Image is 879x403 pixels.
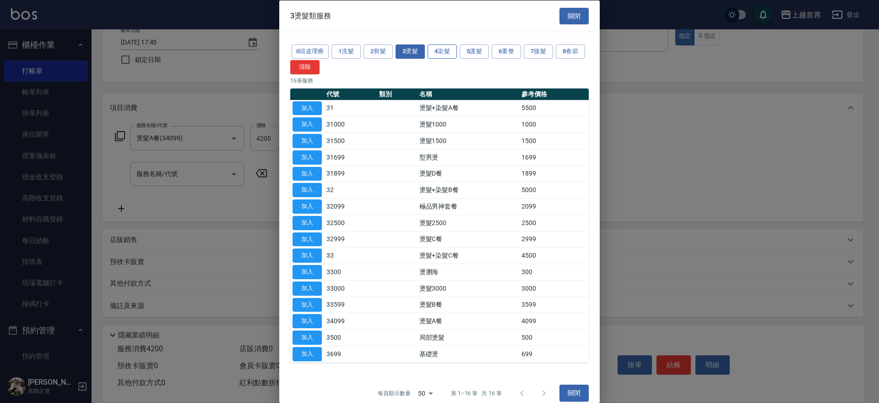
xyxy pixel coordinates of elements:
[324,198,377,215] td: 32099
[378,389,411,397] p: 每頁顯示數量
[417,247,519,264] td: 燙髮+染髮C餐
[293,101,322,115] button: 加入
[293,248,322,263] button: 加入
[519,297,589,313] td: 3599
[519,100,589,116] td: 5500
[417,264,519,280] td: 燙瀏海
[519,215,589,231] td: 2500
[324,166,377,182] td: 31899
[451,389,502,397] p: 第 1–16 筆 共 16 筆
[324,280,377,297] td: 33000
[519,346,589,362] td: 699
[324,329,377,346] td: 3500
[290,76,589,84] p: 16 筆服務
[519,329,589,346] td: 500
[519,182,589,198] td: 5000
[293,232,322,246] button: 加入
[559,385,589,402] button: 關閉
[324,297,377,313] td: 33599
[417,346,519,362] td: 基礎燙
[293,199,322,214] button: 加入
[556,44,585,59] button: 8春節
[324,132,377,149] td: 31500
[293,281,322,295] button: 加入
[324,116,377,132] td: 31000
[417,215,519,231] td: 燙髮2500
[417,231,519,248] td: 燙髮C餐
[293,166,322,181] button: 加入
[292,44,329,59] button: 0頭皮理療
[293,117,322,132] button: 加入
[417,313,519,329] td: 燙髮A餐
[324,247,377,264] td: 33
[519,264,589,280] td: 300
[519,198,589,215] td: 2099
[417,182,519,198] td: 燙髮+染髮B餐
[428,44,457,59] button: 4染髮
[519,280,589,297] td: 3000
[324,182,377,198] td: 32
[417,100,519,116] td: 燙髮+染髮A餐
[324,346,377,362] td: 3699
[324,215,377,231] td: 32500
[519,88,589,100] th: 參考價格
[377,88,417,100] th: 類別
[396,44,425,59] button: 3燙髮
[324,231,377,248] td: 32999
[492,44,521,59] button: 6重整
[290,11,331,20] span: 3燙髮類服務
[519,313,589,329] td: 4099
[524,44,553,59] button: 7接髮
[324,264,377,280] td: 3300
[417,297,519,313] td: 燙髮B餐
[293,265,322,279] button: 加入
[324,149,377,166] td: 31699
[519,132,589,149] td: 1500
[293,347,322,361] button: 加入
[293,215,322,230] button: 加入
[417,88,519,100] th: 名稱
[293,134,322,148] button: 加入
[417,280,519,297] td: 燙髮3000
[417,198,519,215] td: 極品男神套餐
[519,247,589,264] td: 4500
[293,331,322,345] button: 加入
[324,88,377,100] th: 代號
[293,298,322,312] button: 加入
[324,313,377,329] td: 34099
[293,183,322,197] button: 加入
[293,150,322,164] button: 加入
[460,44,489,59] button: 5護髮
[417,329,519,346] td: 局部燙髮
[324,100,377,116] td: 31
[417,166,519,182] td: 燙髮D餐
[559,7,589,24] button: 關閉
[417,116,519,132] td: 燙髮1000
[293,314,322,328] button: 加入
[331,44,361,59] button: 1洗髮
[417,132,519,149] td: 燙髮1500
[417,149,519,166] td: 型男燙
[519,116,589,132] td: 1000
[290,60,320,74] button: 清除
[519,149,589,166] td: 1699
[519,166,589,182] td: 1899
[519,231,589,248] td: 2999
[364,44,393,59] button: 2剪髮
